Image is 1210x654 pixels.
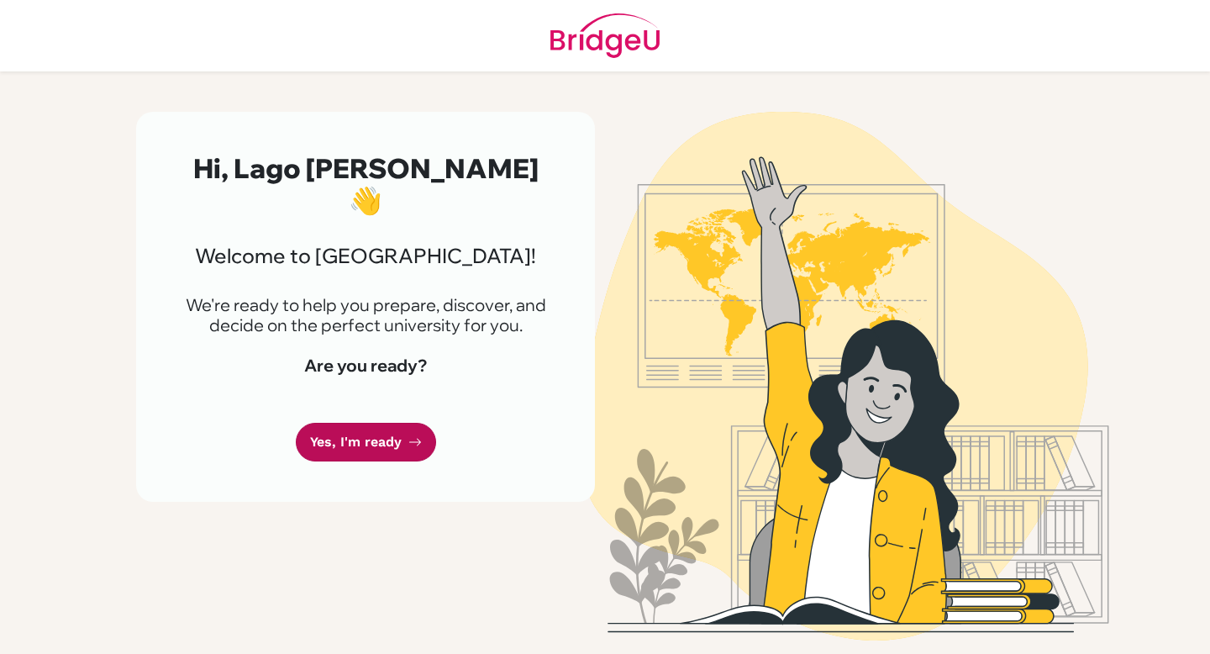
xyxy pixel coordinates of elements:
[176,356,555,376] h4: Are you ready?
[176,244,555,268] h3: Welcome to [GEOGRAPHIC_DATA]!
[296,423,436,462] a: Yes, I'm ready
[176,295,555,335] p: We're ready to help you prepare, discover, and decide on the perfect university for you.
[176,152,555,217] h2: Hi, Lago [PERSON_NAME] 👋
